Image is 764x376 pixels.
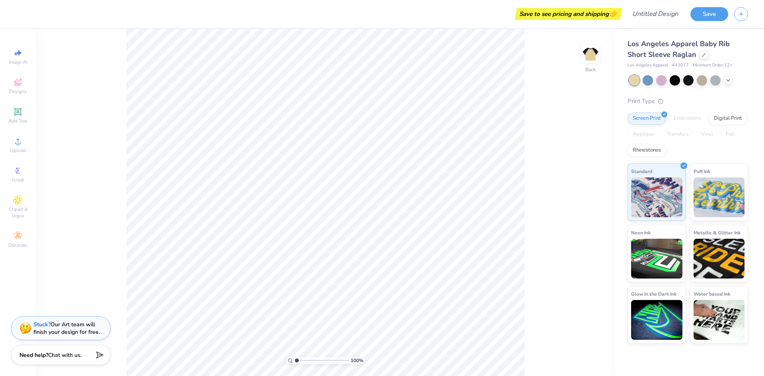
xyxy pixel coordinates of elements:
[33,321,100,336] div: Our Art team will finish your design for free.
[4,206,32,219] span: Clipart & logos
[628,129,659,140] div: Applique
[33,321,51,328] strong: Stuck?
[517,8,620,20] div: Save to see pricing and shipping
[351,357,363,364] span: 100 %
[696,129,718,140] div: Vinyl
[628,39,730,59] span: Los Angeles Apparel Baby Rib Short Sleeve Raglan
[628,62,668,69] span: Los Angeles Apparel
[694,177,745,217] img: Puff Ink
[9,59,27,65] span: Image AI
[585,66,596,73] div: Back
[694,167,710,175] span: Puff Ink
[609,9,618,18] span: 👉
[48,351,82,359] span: Chat with us.
[628,113,666,125] div: Screen Print
[694,300,745,340] img: Water based Ink
[721,129,739,140] div: Foil
[631,177,682,217] img: Standard
[8,118,27,124] span: Add Text
[10,147,26,154] span: Upload
[709,113,747,125] div: Digital Print
[668,113,706,125] div: Embroidery
[12,177,24,183] span: Greek
[631,239,682,279] img: Neon Ink
[631,300,682,340] img: Glow in the Dark Ink
[583,46,598,62] img: Back
[693,62,733,69] span: Minimum Order: 12 +
[9,88,27,95] span: Designs
[631,228,651,237] span: Neon Ink
[694,239,745,279] img: Metallic & Glitter Ink
[8,242,27,248] span: Decorate
[628,144,666,156] div: Rhinestones
[694,290,730,298] span: Water based Ink
[672,62,689,69] span: # 43077
[631,290,676,298] span: Glow in the Dark Ink
[626,6,684,22] input: Untitled Design
[628,97,748,106] div: Print Type
[662,129,694,140] div: Transfers
[690,7,728,21] button: Save
[19,351,48,359] strong: Need help?
[631,167,652,175] span: Standard
[694,228,741,237] span: Metallic & Glitter Ink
